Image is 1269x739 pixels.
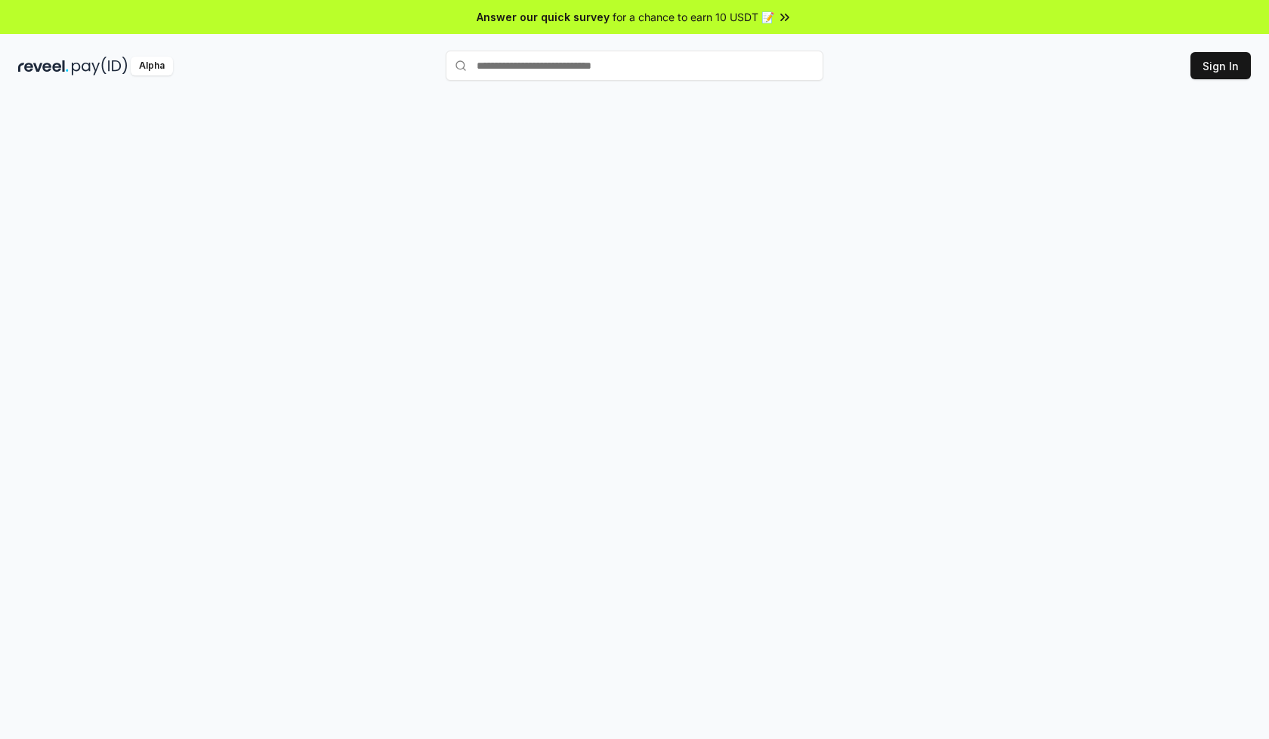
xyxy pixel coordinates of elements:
[477,9,610,25] span: Answer our quick survey
[1190,52,1251,79] button: Sign In
[18,57,69,75] img: reveel_dark
[613,9,774,25] span: for a chance to earn 10 USDT 📝
[131,57,173,75] div: Alpha
[72,57,128,75] img: pay_id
